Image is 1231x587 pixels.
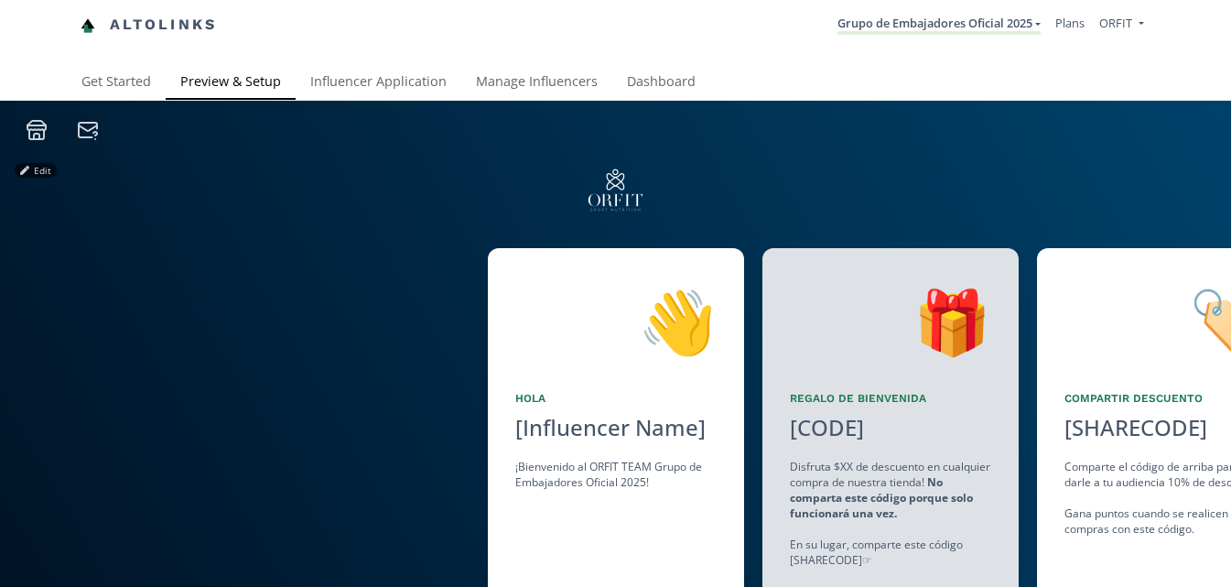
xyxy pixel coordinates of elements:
[461,65,612,102] a: Manage Influencers
[1099,15,1132,31] span: ORFIT
[515,412,717,443] div: [Influencer Name]
[581,156,650,224] img: kyzJ2SrC9jSW
[81,10,218,40] a: Altolinks
[612,65,710,102] a: Dashboard
[67,65,166,102] a: Get Started
[515,276,717,369] div: 👋
[790,459,991,569] div: Disfruta $XX de descuento en cualquier compra de nuestra tienda! En su lugar, comparte este códig...
[1055,15,1085,31] a: Plans
[1099,15,1143,36] a: ORFIT
[1064,412,1207,443] div: [SHARECODE]
[779,412,875,443] div: [CODE]
[790,391,991,407] div: Regalo de bienvenida
[515,391,717,407] div: Hola
[81,18,95,33] img: favicon-32x32.png
[15,163,57,178] button: Edit
[790,474,973,521] strong: No comparta este código porque solo funcionará una vez.
[837,15,1041,35] a: Grupo de Embajadores Oficial 2025
[790,276,991,369] div: 🎁
[515,459,717,490] div: ¡Bienvenido al ORFIT TEAM Grupo de Embajadores Oficial 2025!
[166,65,296,102] a: Preview & Setup
[296,65,461,102] a: Influencer Application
